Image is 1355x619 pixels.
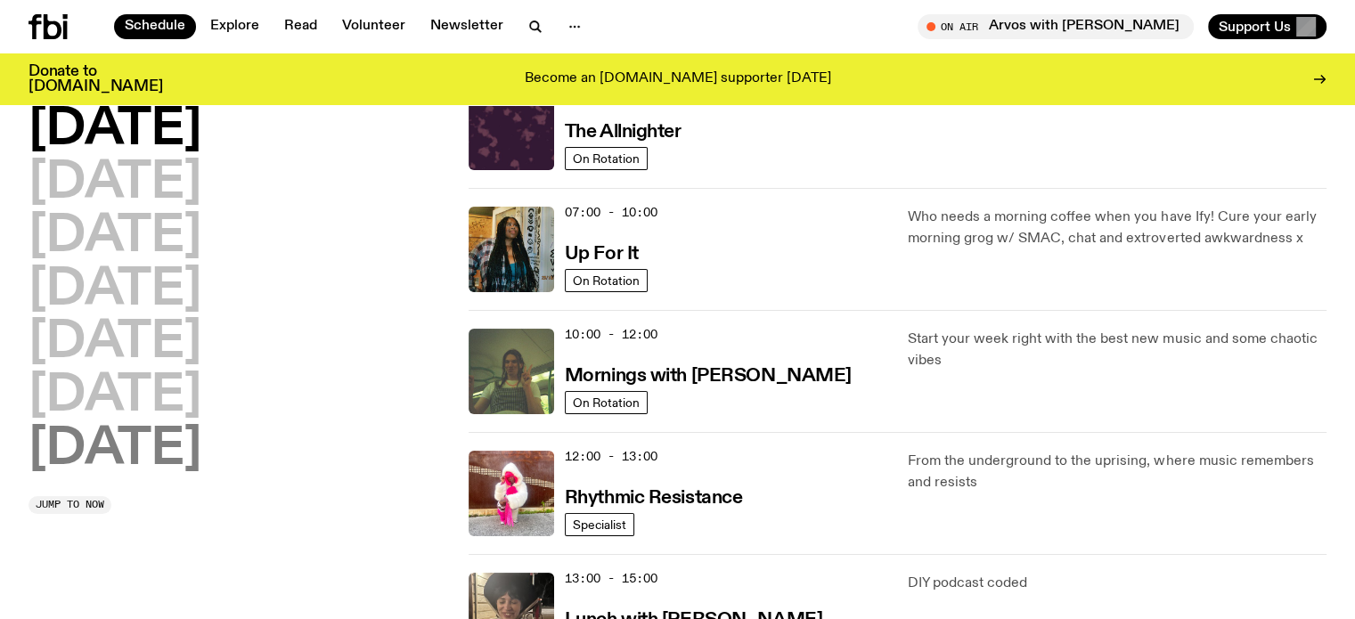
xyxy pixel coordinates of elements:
button: [DATE] [29,318,201,368]
span: Support Us [1219,19,1291,35]
button: Jump to now [29,496,111,514]
button: [DATE] [29,265,201,315]
p: DIY podcast coded [908,573,1326,594]
img: Ify - a Brown Skin girl with black braided twists, looking up to the side with her tongue stickin... [469,207,554,292]
span: Jump to now [36,500,104,509]
a: On Rotation [565,269,648,292]
h3: Mornings with [PERSON_NAME] [565,367,852,386]
button: [DATE] [29,425,201,475]
h3: Rhythmic Resistance [565,489,743,508]
h3: Up For It [565,245,639,264]
a: Rhythmic Resistance [565,485,743,508]
img: Jim Kretschmer in a really cute outfit with cute braids, standing on a train holding up a peace s... [469,329,554,414]
button: [DATE] [29,371,201,421]
span: Specialist [573,517,626,531]
button: [DATE] [29,159,201,208]
img: Attu crouches on gravel in front of a brown wall. They are wearing a white fur coat with a hood, ... [469,451,554,536]
p: Who needs a morning coffee when you have Ify! Cure your early morning grog w/ SMAC, chat and extr... [908,207,1326,249]
button: [DATE] [29,105,201,155]
a: Up For It [565,241,639,264]
a: Schedule [114,14,196,39]
span: On Rotation [573,395,640,409]
span: On Rotation [573,273,640,287]
span: 12:00 - 13:00 [565,448,657,465]
a: On Rotation [565,391,648,414]
a: Newsletter [420,14,514,39]
span: Tune in live [937,20,1185,33]
a: Read [273,14,328,39]
h3: The Allnighter [565,123,682,142]
a: On Rotation [565,147,648,170]
a: Volunteer [331,14,416,39]
p: Become an [DOMAIN_NAME] supporter [DATE] [525,71,831,87]
button: On AirArvos with [PERSON_NAME] [918,14,1194,39]
a: Mornings with [PERSON_NAME] [565,363,852,386]
p: From the underground to the uprising, where music remembers and resists [908,451,1326,493]
span: 10:00 - 12:00 [565,326,657,343]
a: Explore [200,14,270,39]
a: Specialist [565,513,634,536]
a: The Allnighter [565,119,682,142]
span: 07:00 - 10:00 [565,204,657,221]
h3: Donate to [DOMAIN_NAME] [29,64,163,94]
button: [DATE] [29,212,201,262]
button: Support Us [1208,14,1326,39]
span: 13:00 - 15:00 [565,570,657,587]
span: On Rotation [573,151,640,165]
p: Start your week right with the best new music and some chaotic vibes [908,329,1326,371]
